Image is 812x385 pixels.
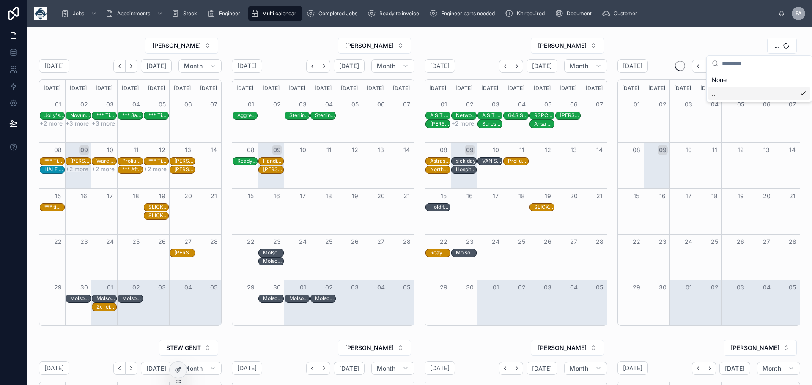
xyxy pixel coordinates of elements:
[560,112,580,119] div: [PERSON_NAME] (Haulage) Ltd - 00323809 - TIMED 8AM - 3X Repair - STOCKPORT - SK6 1RS
[631,99,642,109] button: 01
[731,344,779,352] span: [PERSON_NAME]
[157,99,167,109] button: 05
[430,120,450,128] div: J.W.LEES & CO.(BREWERS)LIMITED - 00323613 - 11 X INSTALLS - MANCHESTER - M24 2AX
[79,237,89,247] button: 23
[517,237,527,247] button: 25
[482,112,502,119] div: A S T Express Limited - 00323372 - 8AM TIMED ARRIVAL - 1 X DEINSTALL LEAVE SIDE CAMS - MANCHESTER...
[465,282,475,292] button: 30
[697,80,721,97] div: [DATE]
[402,191,412,201] button: 21
[318,10,357,17] span: Completed Jobs
[708,73,810,87] div: None
[735,282,746,292] button: 03
[246,191,256,201] button: 15
[148,112,168,119] div: *** Timed 8am appointment *** [PERSON_NAME] Shop Designers Ltd - 00322701 - TN360 CAMERAS X 1 DVR...
[145,80,168,97] div: [DATE]
[272,145,282,155] button: 09
[762,99,772,109] button: 06
[538,41,587,50] span: [PERSON_NAME]
[312,80,335,97] div: [DATE]
[324,145,334,155] button: 11
[710,237,720,247] button: 25
[683,282,694,292] button: 01
[371,362,414,375] button: Month
[92,166,115,172] button: +2 more
[724,340,797,356] button: Select Button
[614,10,637,17] span: Customer
[735,237,746,247] button: 26
[534,120,554,128] div: Ansa Elevators - 1 x reinstall into LR75 KAK - oldham - ol9 9xa
[53,191,63,201] button: 15
[379,10,419,17] span: Ready to invoice
[569,282,579,292] button: 04
[430,112,450,119] div: A S T Express Limited - 00323372 -8AM TIMED ARRIVAL - 1 X DEINSTALL LEAVE SIDE CAMERAS - [GEOGRAP...
[232,79,414,326] div: Month View
[402,237,412,247] button: 28
[482,112,502,119] div: A S T Express Limited - 00323372 - 8AM TIMED ARRIVAL - 1 X DEINSTALL LEAVE SIDE CAMS - [GEOGRAPHI...
[92,120,115,127] button: +3 more
[315,112,335,119] div: Sterling Site Supplies Ltd - 00323652 - DA1 4QT - 7 dash camera deinstalls 4 one day 3 the other
[246,237,256,247] button: 22
[131,237,141,247] button: 25
[658,99,668,109] button: 02
[298,99,308,109] button: 03
[183,145,193,155] button: 13
[439,282,449,292] button: 29
[517,191,527,201] button: 18
[671,80,694,97] div: [DATE]
[704,362,716,375] button: Next
[105,282,115,292] button: 01
[532,62,552,70] span: [DATE]
[184,62,203,70] span: Month
[376,99,386,109] button: 06
[79,145,89,155] button: 09
[339,365,359,372] span: [DATE]
[350,99,360,109] button: 05
[774,41,779,50] span: ...
[105,145,115,155] button: 10
[157,282,167,292] button: 03
[145,38,218,54] button: Select Button
[334,362,365,375] button: [DATE]
[570,62,588,70] span: Month
[350,237,360,247] button: 26
[209,99,219,109] button: 07
[787,237,798,247] button: 28
[171,80,194,97] div: [DATE]
[787,99,798,109] button: 07
[762,282,772,292] button: 04
[595,99,605,109] button: 07
[543,237,553,247] button: 26
[762,145,772,155] button: 13
[318,362,330,375] button: Next
[517,282,527,292] button: 02
[183,99,193,109] button: 06
[763,365,781,372] span: Month
[324,191,334,201] button: 18
[465,145,475,155] button: 09
[631,237,642,247] button: 22
[710,99,720,109] button: 04
[246,145,256,155] button: 08
[183,191,193,201] button: 20
[364,80,387,97] div: [DATE]
[237,112,257,119] div: Aggregate Industries UK Ltd (Bardon) - 1 x de - timed 4pm - SL3 0EB
[543,145,553,155] button: 12
[499,362,511,375] button: Back
[79,99,89,109] button: 02
[122,112,142,119] div: *** 8am attendance *** Certus Construction Services Ltd - 324022 - FFC and RF camera fits - NP16 7HH
[710,282,720,292] button: 02
[262,10,296,17] span: Multi calendar
[426,80,450,97] div: [DATE]
[272,282,282,292] button: 30
[246,282,256,292] button: 29
[531,340,604,356] button: Select Button
[719,362,750,375] button: [DATE]
[427,6,501,21] a: Engineer parts needed
[631,191,642,201] button: 15
[465,191,475,201] button: 16
[439,99,449,109] button: 01
[557,80,580,97] div: [DATE]
[441,10,495,17] span: Engineer parts needed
